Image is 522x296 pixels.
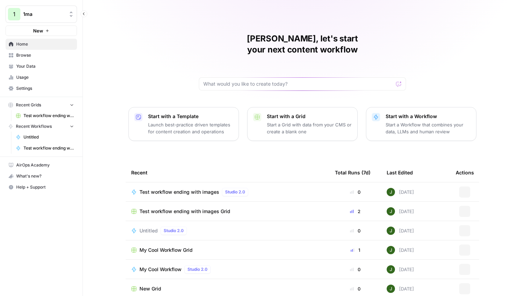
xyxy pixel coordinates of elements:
p: Start with a Workflow [386,113,471,120]
button: Start with a TemplateLaunch best-practice driven templates for content creation and operations [128,107,239,141]
a: Home [6,39,77,50]
a: AirOps Academy [6,160,77,171]
div: [DATE] [387,207,414,216]
span: My Cool Workflow Grid [139,247,193,254]
span: 1ma [23,11,65,18]
p: Launch best-practice driven templates for content creation and operations [148,121,233,135]
a: Test workflow ending with images Grid [13,110,77,121]
div: 0 [335,189,376,195]
h1: [PERSON_NAME], let's start your next content workflow [199,33,406,55]
button: Start with a WorkflowStart a Workflow that combines your data, LLMs and human review [366,107,476,141]
span: Recent Grids [16,102,41,108]
a: New Grid [131,285,324,292]
button: New [6,26,77,36]
span: Untitled [139,227,158,234]
img: 5v0yozua856dyxnw4lpcp45mgmzh [387,207,395,216]
span: Test workflow ending with images [139,189,219,195]
p: Start with a Grid [267,113,352,120]
span: Test workflow ending with images Grid [139,208,230,215]
a: Test workflow ending with images [13,143,77,154]
div: Recent [131,163,324,182]
div: What's new? [6,171,77,181]
span: Home [16,41,74,47]
div: [DATE] [387,246,414,254]
a: UntitledStudio 2.0 [131,227,324,235]
div: 0 [335,266,376,273]
span: Browse [16,52,74,58]
span: Studio 2.0 [187,266,207,273]
button: What's new? [6,171,77,182]
input: What would you like to create today? [203,80,393,87]
div: [DATE] [387,265,414,274]
span: Your Data [16,63,74,69]
div: [DATE] [387,188,414,196]
div: 1 [335,247,376,254]
div: Total Runs (7d) [335,163,370,182]
span: Settings [16,85,74,92]
span: Studio 2.0 [164,228,184,234]
p: Start a Grid with data from your CMS or create a blank one [267,121,352,135]
p: Start with a Template [148,113,233,120]
span: Test workflow ending with images [23,145,74,151]
div: Last Edited [387,163,413,182]
img: 5v0yozua856dyxnw4lpcp45mgmzh [387,227,395,235]
img: 5v0yozua856dyxnw4lpcp45mgmzh [387,188,395,196]
span: Usage [16,74,74,80]
div: Actions [456,163,474,182]
span: Recent Workflows [16,123,52,130]
img: 5v0yozua856dyxnw4lpcp45mgmzh [387,265,395,274]
span: Test workflow ending with images Grid [23,113,74,119]
img: 5v0yozua856dyxnw4lpcp45mgmzh [387,246,395,254]
a: Browse [6,50,77,61]
button: Workspace: 1ma [6,6,77,23]
span: New [33,27,43,34]
button: Recent Grids [6,100,77,110]
span: Untitled [23,134,74,140]
span: Studio 2.0 [225,189,245,195]
p: Start a Workflow that combines your data, LLMs and human review [386,121,471,135]
div: 2 [335,208,376,215]
div: [DATE] [387,227,414,235]
button: Recent Workflows [6,121,77,132]
span: New Grid [139,285,161,292]
div: 0 [335,227,376,234]
div: 0 [335,285,376,292]
a: My Cool Workflow Grid [131,247,324,254]
button: Start with a GridStart a Grid with data from your CMS or create a blank one [247,107,358,141]
a: Usage [6,72,77,83]
a: Your Data [6,61,77,72]
a: Untitled [13,132,77,143]
button: Help + Support [6,182,77,193]
a: My Cool WorkflowStudio 2.0 [131,265,324,274]
span: Help + Support [16,184,74,190]
a: Test workflow ending with imagesStudio 2.0 [131,188,324,196]
a: Settings [6,83,77,94]
span: My Cool Workflow [139,266,182,273]
span: AirOps Academy [16,162,74,168]
img: 5v0yozua856dyxnw4lpcp45mgmzh [387,285,395,293]
div: [DATE] [387,285,414,293]
a: Test workflow ending with images Grid [131,208,324,215]
span: 1 [13,10,16,18]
